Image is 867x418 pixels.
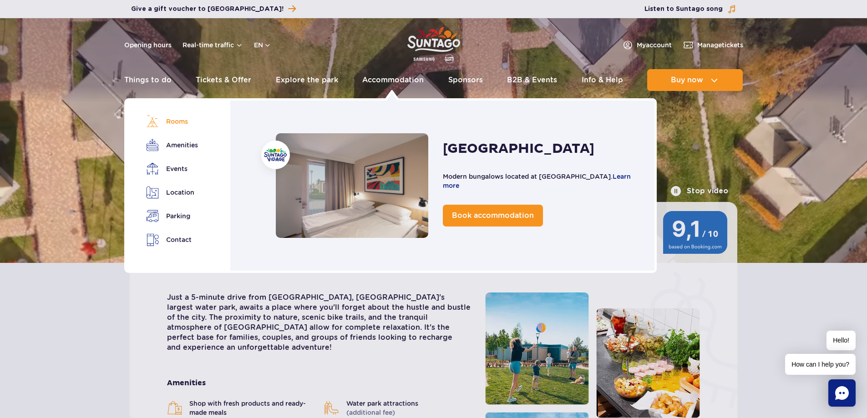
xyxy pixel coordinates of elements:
a: Myaccount [622,40,672,50]
a: Things to do [124,69,172,91]
span: Manage tickets [697,40,743,50]
h2: [GEOGRAPHIC_DATA] [443,140,594,157]
span: Hello! [826,331,856,350]
button: Buy now [647,69,743,91]
span: My account [637,40,672,50]
span: Book accommodation [452,211,534,220]
a: B2B & Events [507,69,557,91]
a: Accommodation [362,69,424,91]
div: Chat [828,379,856,407]
span: Buy now [671,76,703,84]
a: Rooms [146,115,197,128]
p: Modern bungalows located at [GEOGRAPHIC_DATA]. [443,172,636,190]
a: Tickets & Offer [196,69,251,91]
a: Events [146,162,197,175]
a: Managetickets [683,40,743,50]
a: Contact [146,233,197,247]
a: Location [146,186,197,199]
button: en [254,40,271,50]
img: Suntago [264,148,287,161]
a: Book accommodation [443,205,543,227]
button: Real-time traffic [183,41,243,49]
a: Accommodation [276,133,428,238]
a: Explore the park [276,69,338,91]
a: Info & Help [582,69,623,91]
a: Sponsors [448,69,483,91]
span: How can I help you? [785,354,856,375]
a: Amenities [146,139,197,151]
a: Parking [146,210,197,222]
a: Opening hours [124,40,172,50]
